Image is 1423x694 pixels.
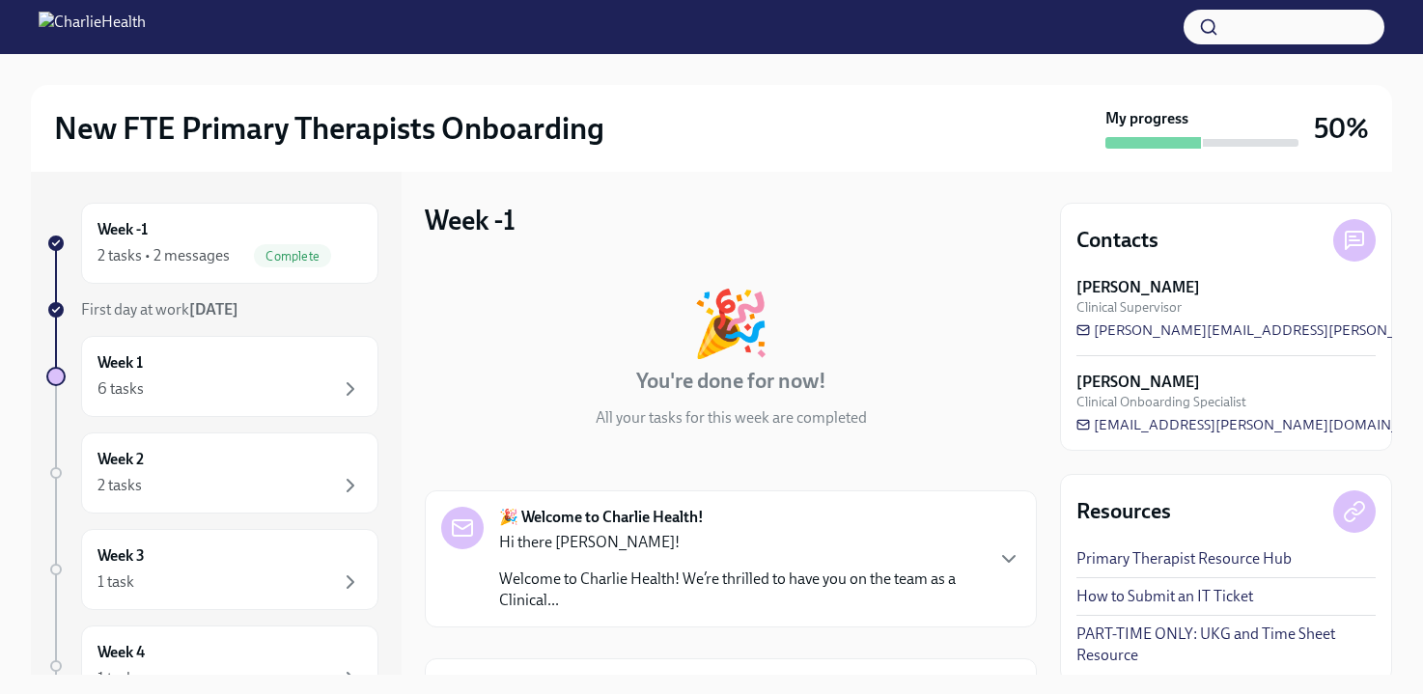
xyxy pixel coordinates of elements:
[98,668,134,689] div: 1 task
[98,378,144,400] div: 6 tasks
[499,532,982,553] p: Hi there [PERSON_NAME]!
[499,507,704,528] strong: 🎉 Welcome to Charlie Health!
[46,203,378,284] a: Week -12 tasks • 2 messagesComplete
[46,529,378,610] a: Week 31 task
[98,475,142,496] div: 2 tasks
[1314,111,1369,146] h3: 50%
[54,109,604,148] h2: New FTE Primary Therapists Onboarding
[499,569,982,611] p: Welcome to Charlie Health! We’re thrilled to have you on the team as a Clinical...
[1076,586,1253,607] a: How to Submit an IT Ticket
[39,12,146,42] img: CharlieHealth
[1076,497,1171,526] h4: Resources
[1076,548,1292,569] a: Primary Therapist Resource Hub
[1076,277,1200,298] strong: [PERSON_NAME]
[98,545,145,567] h6: Week 3
[98,571,134,593] div: 1 task
[691,291,770,355] div: 🎉
[98,642,145,663] h6: Week 4
[98,219,148,240] h6: Week -1
[1105,108,1188,129] strong: My progress
[425,203,516,237] h3: Week -1
[98,245,230,266] div: 2 tasks • 2 messages
[46,432,378,514] a: Week 22 tasks
[98,352,143,374] h6: Week 1
[46,336,378,417] a: Week 16 tasks
[189,300,238,319] strong: [DATE]
[1076,372,1200,393] strong: [PERSON_NAME]
[1076,393,1246,411] span: Clinical Onboarding Specialist
[46,299,378,320] a: First day at work[DATE]
[1076,624,1376,666] a: PART-TIME ONLY: UKG and Time Sheet Resource
[98,449,144,470] h6: Week 2
[1076,298,1182,317] span: Clinical Supervisor
[636,367,826,396] h4: You're done for now!
[81,300,238,319] span: First day at work
[596,407,867,429] p: All your tasks for this week are completed
[1076,226,1158,255] h4: Contacts
[254,249,331,264] span: Complete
